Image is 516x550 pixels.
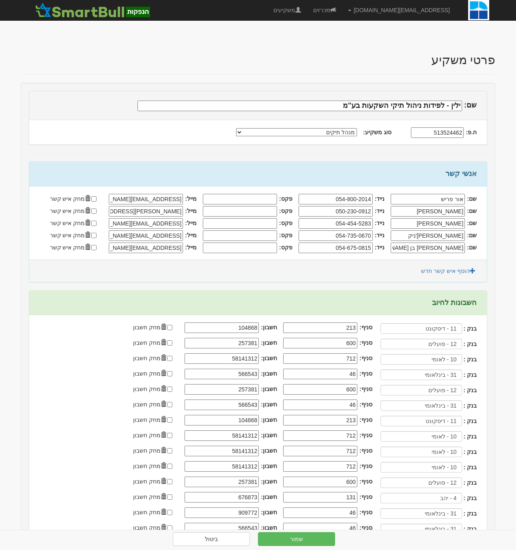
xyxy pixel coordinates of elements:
[463,448,477,456] label: בנק :
[279,219,292,227] label: פקס:
[261,508,277,516] label: חשבון:
[133,432,166,438] span: מחק חשבון
[381,447,462,457] input: שם בנק
[185,243,197,251] label: מייל:
[381,524,462,534] input: שם בנק
[463,494,477,502] label: בנק :
[359,370,372,378] label: סניף:
[133,447,166,454] span: מחק חשבון
[133,494,166,500] span: מחק חשבון
[359,431,372,439] label: סניף:
[359,447,372,455] label: סניף:
[279,195,292,203] label: פקס:
[261,370,277,378] label: חשבון:
[359,462,372,470] label: סניף:
[50,232,91,238] span: מחק איש קשר
[359,416,372,424] label: סניף:
[261,400,277,408] label: חשבון:
[381,323,462,334] input: שם בנק
[463,340,477,348] label: בנק :
[50,196,91,202] span: מחק איש קשר
[467,243,477,251] label: שם:
[463,525,477,533] label: בנק :
[261,416,277,424] label: חשבון:
[375,219,385,227] label: נייד:
[133,417,166,423] span: מחק חשבון
[381,370,462,380] input: שם בנק
[33,2,152,18] img: SmartBull Logo
[258,532,335,546] button: שמור
[381,416,462,426] input: שם בנק
[261,323,277,331] label: חשבון:
[279,243,292,251] label: פקס:
[381,354,462,365] input: שם בנק
[463,432,477,440] label: בנק :
[381,477,462,488] input: שם בנק
[381,385,462,395] input: שם בנק
[138,101,462,111] input: שם לדוח מסווגים לתשקיף
[363,128,391,136] label: סוג משקיע:
[133,339,166,346] span: מחק חשבון
[467,231,477,239] label: שם:
[463,417,477,425] label: בנק :
[463,355,477,363] label: בנק :
[133,509,166,516] span: מחק חשבון
[173,532,250,546] a: ביטול
[375,207,385,215] label: נייד:
[359,339,372,347] label: סניף:
[133,478,166,485] span: מחק חשבון
[359,323,372,331] label: סניף:
[381,400,462,411] input: שם בנק
[133,463,166,469] span: מחק חשבון
[445,170,477,178] strong: אנשי קשר
[133,401,166,408] span: מחק חשבון
[261,493,277,501] label: חשבון:
[467,219,477,227] label: שם:
[359,493,372,501] label: סניף:
[359,385,372,393] label: סניף:
[261,477,277,486] label: חשבון:
[463,509,477,518] label: בנק :
[359,477,372,486] label: סניף:
[133,386,166,392] span: מחק חשבון
[133,324,166,331] span: מחק חשבון
[431,53,495,67] h2: פרטי משקיע
[381,493,462,503] input: שם בנק
[381,431,462,442] input: שם בנק
[467,207,477,215] label: שם:
[261,447,277,455] label: חשבון:
[133,524,166,531] span: מחק חשבון
[261,354,277,362] label: חשבון:
[279,207,292,215] label: פקס:
[133,370,166,377] span: מחק חשבון
[463,324,477,333] label: בנק :
[261,431,277,439] label: חשבון:
[463,479,477,487] label: בנק :
[185,207,197,215] label: מייל:
[359,508,372,516] label: סניף:
[463,402,477,410] label: בנק :
[359,524,372,532] label: סניף:
[261,385,277,393] label: חשבון:
[50,220,91,226] span: מחק איש קשר
[416,264,481,278] a: הוסף איש קשר חדש
[464,101,477,110] label: שם:
[463,371,477,379] label: בנק :
[381,462,462,473] input: שם בנק
[463,463,477,471] label: בנק :
[381,339,462,349] input: שם בנק
[261,339,277,347] label: חשבון:
[185,219,197,227] label: מייל:
[261,524,277,532] label: חשבון:
[185,195,197,203] label: מייל:
[185,231,197,239] label: מייל:
[50,244,91,251] span: מחק איש קשר
[133,355,166,361] span: מחק חשבון
[359,400,372,408] label: סניף:
[432,299,477,307] strong: חשבונות לחיוב
[463,386,477,394] label: בנק :
[381,508,462,519] input: שם בנק
[375,195,385,203] label: נייד:
[359,354,372,362] label: סניף:
[375,243,385,251] label: נייד:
